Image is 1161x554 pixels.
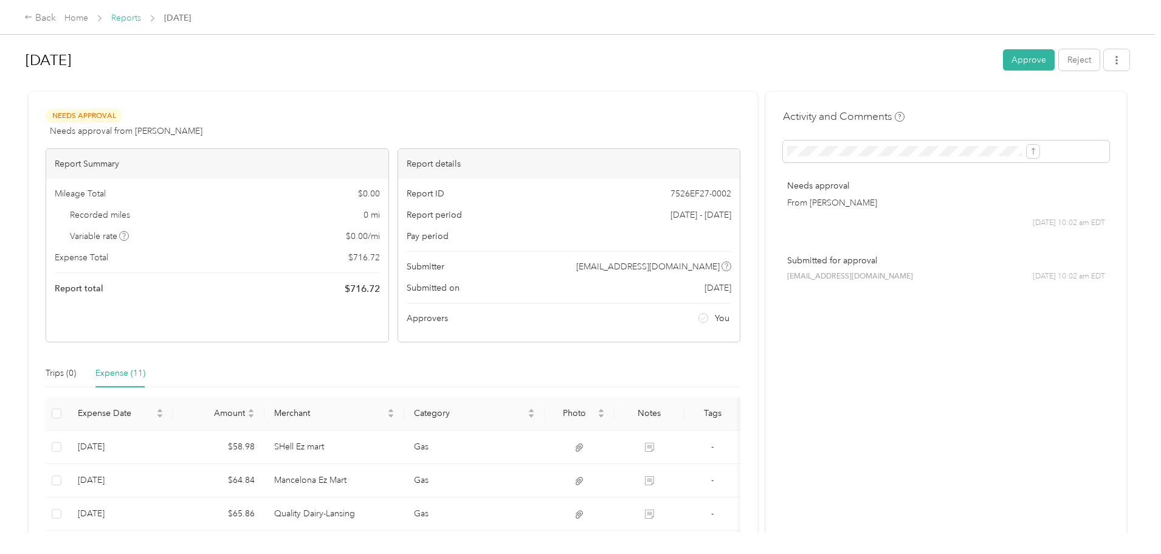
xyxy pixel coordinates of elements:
[68,431,173,464] td: 9-29-2025
[387,412,394,420] span: caret-down
[705,282,731,294] span: [DATE]
[1093,486,1161,554] iframe: Everlance-gr Chat Button Frame
[787,196,1105,209] p: From [PERSON_NAME]
[68,497,173,531] td: 9-24-2025
[68,464,173,497] td: 9-26-2025
[787,271,913,282] span: [EMAIL_ADDRESS][DOMAIN_NAME]
[95,367,145,380] div: Expense (11)
[404,464,545,497] td: Gas
[528,407,535,414] span: caret-up
[598,412,605,420] span: caret-down
[407,187,444,200] span: Report ID
[173,397,264,431] th: Amount
[398,149,740,179] div: Report details
[554,408,595,418] span: Photo
[24,11,56,26] div: Back
[363,209,380,221] span: 0 mi
[247,412,255,420] span: caret-down
[358,187,380,200] span: $ 0.00
[387,407,394,414] span: caret-up
[684,431,740,464] td: -
[111,13,141,23] a: Reports
[173,464,264,497] td: $64.84
[70,209,130,221] span: Recorded miles
[670,187,731,200] span: 7526EF27-0002
[576,260,720,273] span: [EMAIL_ADDRESS][DOMAIN_NAME]
[528,412,535,420] span: caret-down
[183,408,245,418] span: Amount
[711,475,714,485] span: -
[407,282,460,294] span: Submitted on
[247,407,255,414] span: caret-up
[348,251,380,264] span: $ 716.72
[407,312,448,325] span: Approvers
[684,497,740,531] td: -
[264,464,405,497] td: Mancelona Ez Mart
[670,209,731,221] span: [DATE] - [DATE]
[156,407,164,414] span: caret-up
[70,230,129,243] span: Variable rate
[598,407,605,414] span: caret-up
[715,312,729,325] span: You
[346,230,380,243] span: $ 0.00 / mi
[46,367,76,380] div: Trips (0)
[345,282,380,296] span: $ 716.72
[407,230,449,243] span: Pay period
[264,397,405,431] th: Merchant
[783,109,904,124] h4: Activity and Comments
[404,431,545,464] td: Gas
[164,12,191,24] span: [DATE]
[46,109,122,123] span: Needs Approval
[55,282,103,295] span: Report total
[787,179,1105,192] p: Needs approval
[264,497,405,531] td: Quality Dairy-Lansing
[787,254,1105,267] p: Submitted for approval
[173,431,264,464] td: $58.98
[78,408,154,418] span: Expense Date
[404,497,545,531] td: Gas
[694,408,731,418] div: Tags
[1033,271,1105,282] span: [DATE] 10:02 am EDT
[711,508,714,519] span: -
[26,46,994,75] h1: Sep 2025
[264,431,405,464] td: SHell Ez mart
[545,397,615,431] th: Photo
[1003,49,1055,71] button: Approve
[1059,49,1100,71] button: Reject
[404,397,545,431] th: Category
[1033,218,1105,229] span: [DATE] 10:02 am EDT
[615,397,684,431] th: Notes
[156,412,164,420] span: caret-down
[55,187,106,200] span: Mileage Total
[68,397,173,431] th: Expense Date
[407,209,462,221] span: Report period
[64,13,88,23] a: Home
[173,497,264,531] td: $65.86
[55,251,108,264] span: Expense Total
[50,125,202,137] span: Needs approval from [PERSON_NAME]
[414,408,525,418] span: Category
[684,397,740,431] th: Tags
[407,260,444,273] span: Submitter
[684,464,740,497] td: -
[711,441,714,452] span: -
[46,149,388,179] div: Report Summary
[274,408,385,418] span: Merchant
